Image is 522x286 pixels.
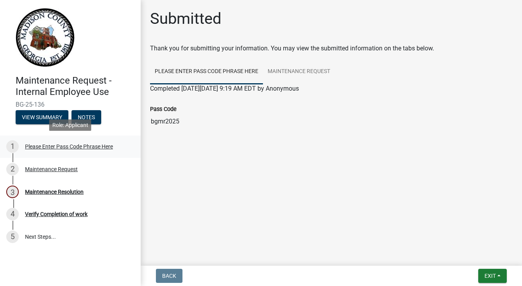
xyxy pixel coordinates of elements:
h1: Submitted [150,9,222,28]
button: Exit [478,269,507,283]
span: Completed [DATE][DATE] 9:19 AM EDT by Anonymous [150,85,299,92]
button: View Summary [16,110,68,124]
div: Maintenance Request [25,166,78,172]
wm-modal-confirm: Notes [72,114,101,121]
span: BG-25-136 [16,101,125,108]
span: Exit [484,273,496,279]
div: 2 [6,163,19,175]
img: Madison County, Georgia [16,8,75,67]
h4: Maintenance Request - Internal Employee Use [16,75,134,98]
div: Thank you for submitting your information. You may view the submitted information on the tabs below. [150,44,513,53]
div: Please Enter Pass Code Phrase Here [25,144,113,149]
button: Back [156,269,182,283]
span: Back [162,273,176,279]
div: Verify Completion of work [25,211,88,217]
a: Maintenance Request [263,59,335,84]
div: 1 [6,140,19,153]
div: 5 [6,231,19,243]
div: 4 [6,208,19,220]
div: Role: Applicant [49,119,91,130]
wm-modal-confirm: Summary [16,114,68,121]
div: Maintenance Resolution [25,189,84,195]
label: Pass Code [150,107,177,112]
button: Notes [72,110,101,124]
a: Please Enter Pass Code Phrase Here [150,59,263,84]
div: 3 [6,186,19,198]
